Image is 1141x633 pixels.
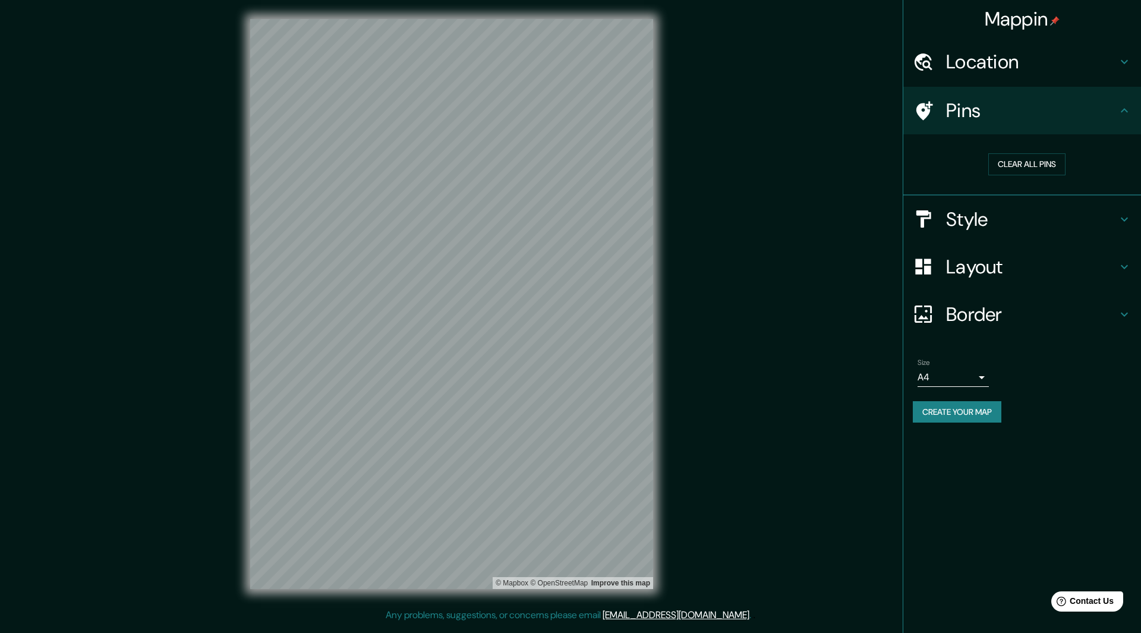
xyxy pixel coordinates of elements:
div: Pins [903,87,1141,134]
h4: Layout [946,255,1117,279]
a: [EMAIL_ADDRESS][DOMAIN_NAME] [603,609,749,621]
p: Any problems, suggestions, or concerns please email . [386,608,751,622]
h4: Border [946,303,1117,326]
h4: Pins [946,99,1117,122]
button: Create your map [913,401,1001,423]
div: Location [903,38,1141,86]
img: pin-icon.png [1050,16,1060,26]
canvas: Map [250,19,653,589]
h4: Style [946,207,1117,231]
button: Clear all pins [988,153,1066,175]
div: A4 [918,368,989,387]
div: Layout [903,243,1141,291]
a: OpenStreetMap [530,579,588,587]
div: Style [903,196,1141,243]
a: Mapbox [496,579,528,587]
h4: Location [946,50,1117,74]
div: . [753,608,755,622]
div: Border [903,291,1141,338]
label: Size [918,357,930,367]
a: Map feedback [591,579,650,587]
div: . [751,608,753,622]
iframe: Help widget launcher [1035,587,1128,620]
h4: Mappin [985,7,1060,31]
